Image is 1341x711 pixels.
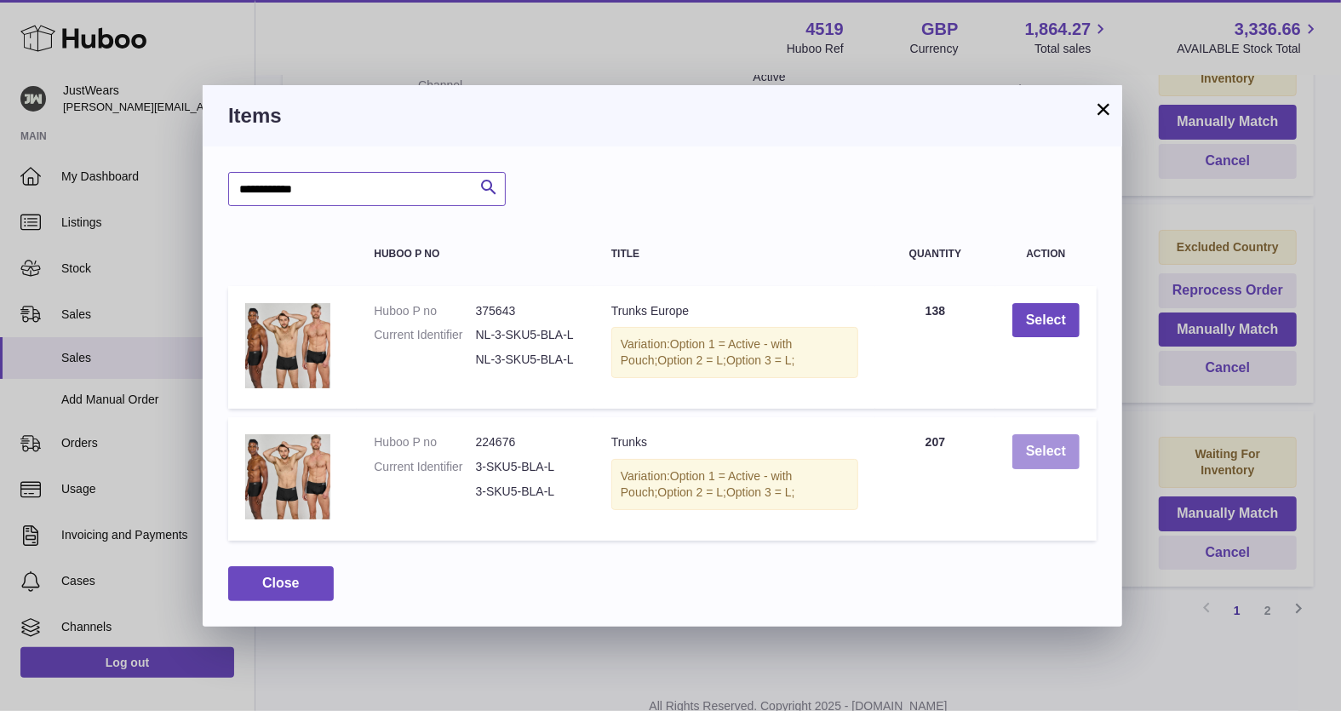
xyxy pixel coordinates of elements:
[476,352,577,368] dd: NL-3-SKU5-BLA-L
[476,303,577,319] dd: 375643
[374,459,475,475] dt: Current Identifier
[374,327,475,343] dt: Current Identifier
[621,337,793,367] span: Option 1 = Active - with Pouch;
[657,353,726,367] span: Option 2 = L;
[476,434,577,450] dd: 224676
[611,459,858,510] div: Variation:
[995,232,1097,277] th: Action
[621,469,793,499] span: Option 1 = Active - with Pouch;
[594,232,875,277] th: Title
[726,353,795,367] span: Option 3 = L;
[1012,303,1080,338] button: Select
[875,286,995,410] td: 138
[726,485,795,499] span: Option 3 = L;
[357,232,594,277] th: Huboo P no
[476,484,577,500] dd: 3-SKU5-BLA-L
[1093,99,1114,119] button: ×
[476,327,577,343] dd: NL-3-SKU5-BLA-L
[228,566,334,601] button: Close
[875,232,995,277] th: Quantity
[1012,434,1080,469] button: Select
[476,459,577,475] dd: 3-SKU5-BLA-L
[245,434,330,519] img: Trunks
[374,434,475,450] dt: Huboo P no
[245,303,330,388] img: Trunks Europe
[611,303,858,319] div: Trunks Europe
[262,576,300,590] span: Close
[875,417,995,541] td: 207
[611,327,858,378] div: Variation:
[228,102,1097,129] h3: Items
[374,303,475,319] dt: Huboo P no
[657,485,726,499] span: Option 2 = L;
[611,434,858,450] div: Trunks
